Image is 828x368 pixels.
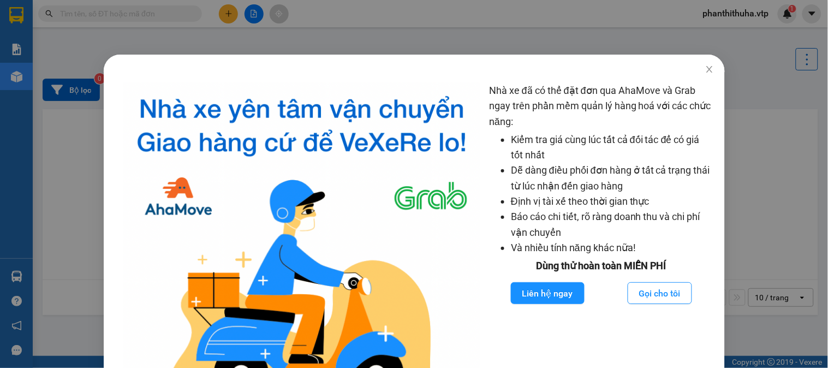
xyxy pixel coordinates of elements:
span: Gọi cho tôi [639,287,681,300]
li: Kiểm tra giá cùng lúc tất cả đối tác để có giá tốt nhất [511,132,714,163]
li: Dễ dàng điều phối đơn hàng ở tất cả trạng thái từ lúc nhận đến giao hàng [511,163,714,194]
button: Close [694,55,724,85]
button: Gọi cho tôi [628,282,692,304]
div: Dùng thử hoàn toàn MIỄN PHÍ [489,258,714,274]
li: Định vị tài xế theo thời gian thực [511,194,714,209]
li: Và nhiều tính năng khác nữa! [511,240,714,256]
span: Liên hệ ngay [522,287,573,300]
button: Liên hệ ngay [510,282,584,304]
span: close [705,65,713,74]
li: Báo cáo chi tiết, rõ ràng doanh thu và chi phí vận chuyển [511,209,714,240]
